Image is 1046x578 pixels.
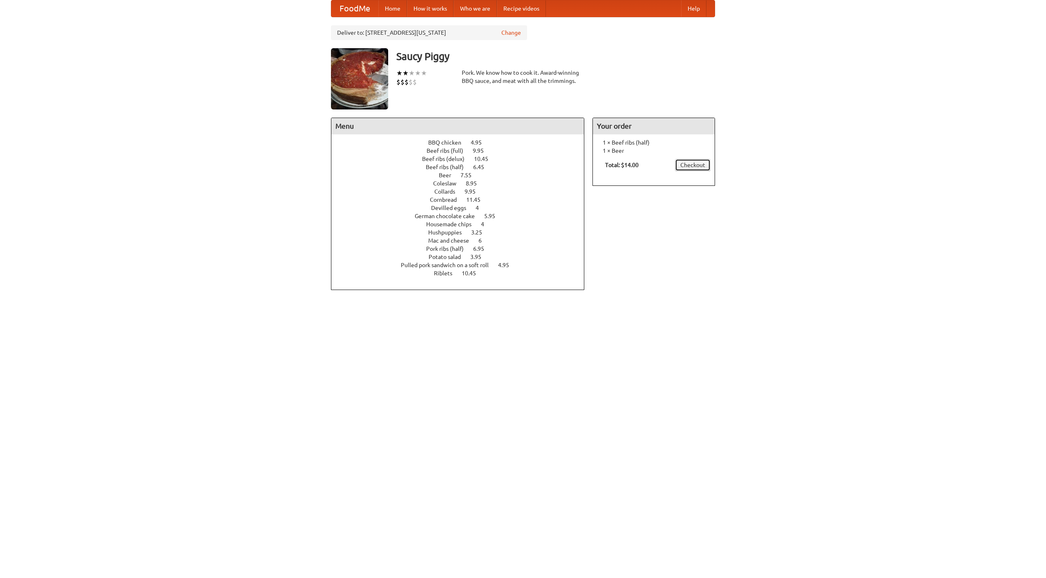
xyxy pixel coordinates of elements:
span: 10.45 [474,156,496,162]
span: Devilled eggs [431,205,474,211]
span: 6.45 [473,164,492,170]
span: 4.95 [498,262,517,268]
span: 9.95 [473,147,492,154]
a: German chocolate cake 5.95 [415,213,510,219]
li: ★ [402,69,409,78]
span: Collards [434,188,463,195]
span: Pork ribs (half) [426,245,472,252]
h3: Saucy Piggy [396,48,715,65]
a: BBQ chicken 4.95 [428,139,497,146]
span: Riblets [434,270,460,277]
li: $ [396,78,400,87]
li: $ [405,78,409,87]
h4: Menu [331,118,584,134]
span: 8.95 [466,180,485,187]
span: Mac and cheese [428,237,477,244]
img: angular.jpg [331,48,388,109]
a: Hushpuppies 3.25 [428,229,497,236]
a: Riblets 10.45 [434,270,491,277]
a: Recipe videos [497,0,546,17]
li: ★ [421,69,427,78]
a: FoodMe [331,0,378,17]
a: Beef ribs (delux) 10.45 [422,156,503,162]
a: Housemade chips 4 [426,221,499,228]
span: Beef ribs (full) [427,147,472,154]
span: 5.95 [484,213,503,219]
div: Pork. We know how to cook it. Award-winning BBQ sauce, and meat with all the trimmings. [462,69,584,85]
span: 9.95 [465,188,484,195]
li: 1 × Beer [597,147,711,155]
li: ★ [415,69,421,78]
span: 4 [481,221,492,228]
span: Potato salad [429,254,469,260]
a: Devilled eggs 4 [431,205,494,211]
span: 3.25 [471,229,490,236]
span: Beer [439,172,459,179]
li: 1 × Beef ribs (half) [597,138,711,147]
li: ★ [396,69,402,78]
a: Who we are [454,0,497,17]
a: Help [681,0,706,17]
span: 4.95 [471,139,490,146]
span: 4 [476,205,487,211]
a: Pork ribs (half) 6.95 [426,245,499,252]
span: BBQ chicken [428,139,469,146]
li: $ [400,78,405,87]
span: Pulled pork sandwich on a soft roll [401,262,497,268]
span: Beef ribs (delux) [422,156,473,162]
a: Home [378,0,407,17]
span: Cornbread [430,196,465,203]
span: Beef ribs (half) [426,164,472,170]
li: ★ [409,69,415,78]
a: Potato salad 3.95 [429,254,496,260]
a: Collards 9.95 [434,188,491,195]
a: Beer 7.55 [439,172,487,179]
span: 3.95 [470,254,489,260]
span: 11.45 [466,196,489,203]
span: 7.55 [460,172,480,179]
a: How it works [407,0,454,17]
a: Checkout [675,159,711,171]
a: Beef ribs (full) 9.95 [427,147,499,154]
div: Deliver to: [STREET_ADDRESS][US_STATE] [331,25,527,40]
h4: Your order [593,118,715,134]
span: Housemade chips [426,221,480,228]
a: Change [501,29,521,37]
span: Coleslaw [433,180,465,187]
span: German chocolate cake [415,213,483,219]
span: 10.45 [462,270,484,277]
a: Coleslaw 8.95 [433,180,492,187]
span: 6 [478,237,490,244]
a: Beef ribs (half) 6.45 [426,164,499,170]
a: Mac and cheese 6 [428,237,497,244]
a: Cornbread 11.45 [430,196,496,203]
a: Pulled pork sandwich on a soft roll 4.95 [401,262,524,268]
li: $ [413,78,417,87]
b: Total: $14.00 [605,162,639,168]
span: 6.95 [473,245,492,252]
span: Hushpuppies [428,229,470,236]
li: $ [409,78,413,87]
